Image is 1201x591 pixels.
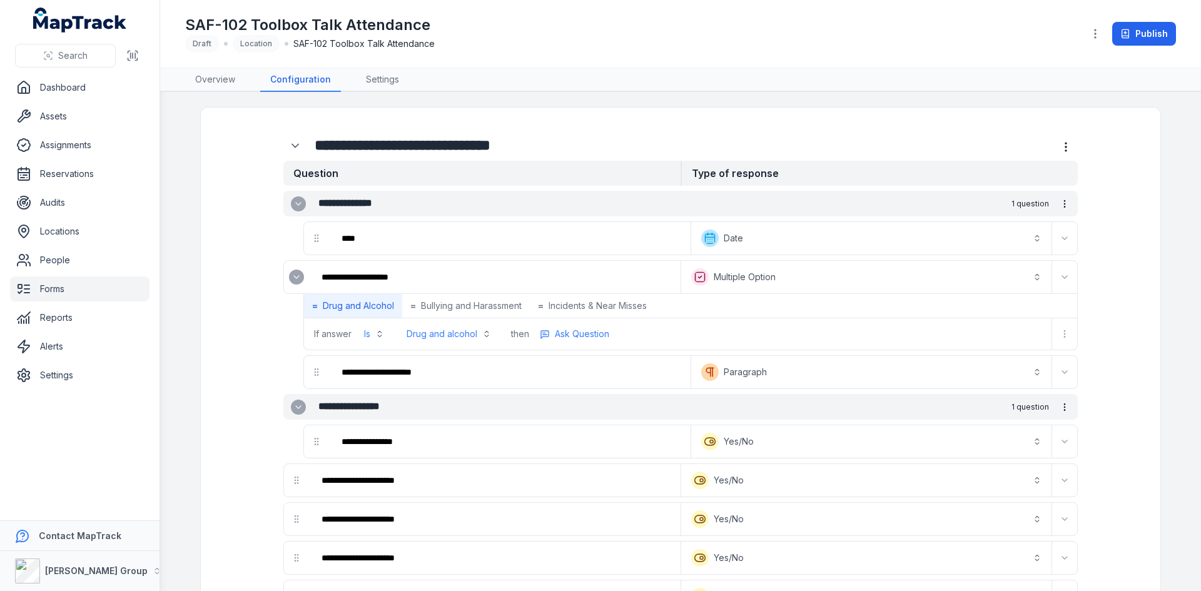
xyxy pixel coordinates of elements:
[10,104,149,129] a: Assets
[283,161,681,186] strong: Question
[312,300,318,312] strong: =
[312,505,678,533] div: :r8gh:-form-item-label
[312,263,678,291] div: :r8el:-form-item-label
[304,360,329,385] div: drag
[357,323,392,345] button: Is
[283,134,310,158] div: :r8e2:-form-item-label
[45,565,148,576] strong: [PERSON_NAME] Group
[410,300,416,312] strong: =
[284,468,309,493] div: drag
[10,75,149,100] a: Dashboard
[323,300,394,312] span: Drug and Alcohol
[58,49,88,62] span: Search
[399,323,499,345] button: Drug and alcohol
[304,294,402,318] button: =Drug and Alcohol
[312,233,322,243] svg: drag
[511,328,529,340] span: then
[684,263,1049,291] button: Multiple Option
[1054,193,1075,215] button: more-detail
[332,428,688,455] div: :r8g5:-form-item-label
[291,514,302,524] svg: drag
[1055,267,1075,287] button: Expand
[304,429,329,454] div: drag
[233,35,280,53] div: Location
[534,325,615,343] button: more-detail
[284,265,309,290] div: :r8ek:-form-item-label
[10,334,149,359] a: Alerts
[284,507,309,532] div: drag
[185,15,435,35] h1: SAF-102 Toolbox Talk Attendance
[538,300,544,312] strong: =
[1055,509,1075,529] button: Expand
[1055,228,1075,248] button: Expand
[39,530,121,541] strong: Contact MapTrack
[1055,432,1075,452] button: Expand
[10,161,149,186] a: Reservations
[33,8,127,33] a: MapTrack
[684,467,1049,494] button: Yes/No
[312,467,678,494] div: :r8gb:-form-item-label
[293,38,435,50] span: SAF-102 Toolbox Talk Attendance
[312,544,678,572] div: :r8gn:-form-item-label
[1054,135,1078,159] button: more-detail
[1112,22,1176,46] button: Publish
[684,544,1049,572] button: Yes/No
[291,400,306,415] button: Expand
[694,428,1049,455] button: Yes/No
[10,276,149,301] a: Forms
[289,270,304,285] button: Expand
[421,300,522,312] span: Bullying and Harassment
[10,305,149,330] a: Reports
[1055,470,1075,490] button: Expand
[10,363,149,388] a: Settings
[1055,548,1075,568] button: Expand
[283,134,307,158] button: Expand
[332,358,688,386] div: :r8fq:-form-item-label
[10,219,149,244] a: Locations
[312,367,322,377] svg: drag
[555,328,609,340] span: Ask Question
[314,328,352,340] span: If answer
[284,545,309,570] div: drag
[694,225,1049,252] button: Date
[10,190,149,215] a: Audits
[291,196,306,211] button: Expand
[1011,199,1049,209] span: 1 question
[260,68,341,92] a: Configuration
[1054,397,1075,418] button: more-detail
[185,68,245,92] a: Overview
[1055,324,1075,344] button: more-detail
[15,44,116,68] button: Search
[10,248,149,273] a: People
[304,226,329,251] div: drag
[10,133,149,158] a: Assignments
[402,294,530,318] button: =Bullying and Harassment
[684,505,1049,533] button: Yes/No
[1055,362,1075,382] button: Expand
[356,68,409,92] a: Settings
[312,437,322,447] svg: drag
[1011,402,1049,412] span: 1 question
[185,35,219,53] div: Draft
[530,294,655,318] button: =Incidents & Near Misses
[549,300,647,312] span: Incidents & Near Misses
[694,358,1049,386] button: Paragraph
[291,553,302,563] svg: drag
[291,475,302,485] svg: drag
[681,161,1078,186] strong: Type of response
[332,225,688,252] div: :r8ee:-form-item-label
